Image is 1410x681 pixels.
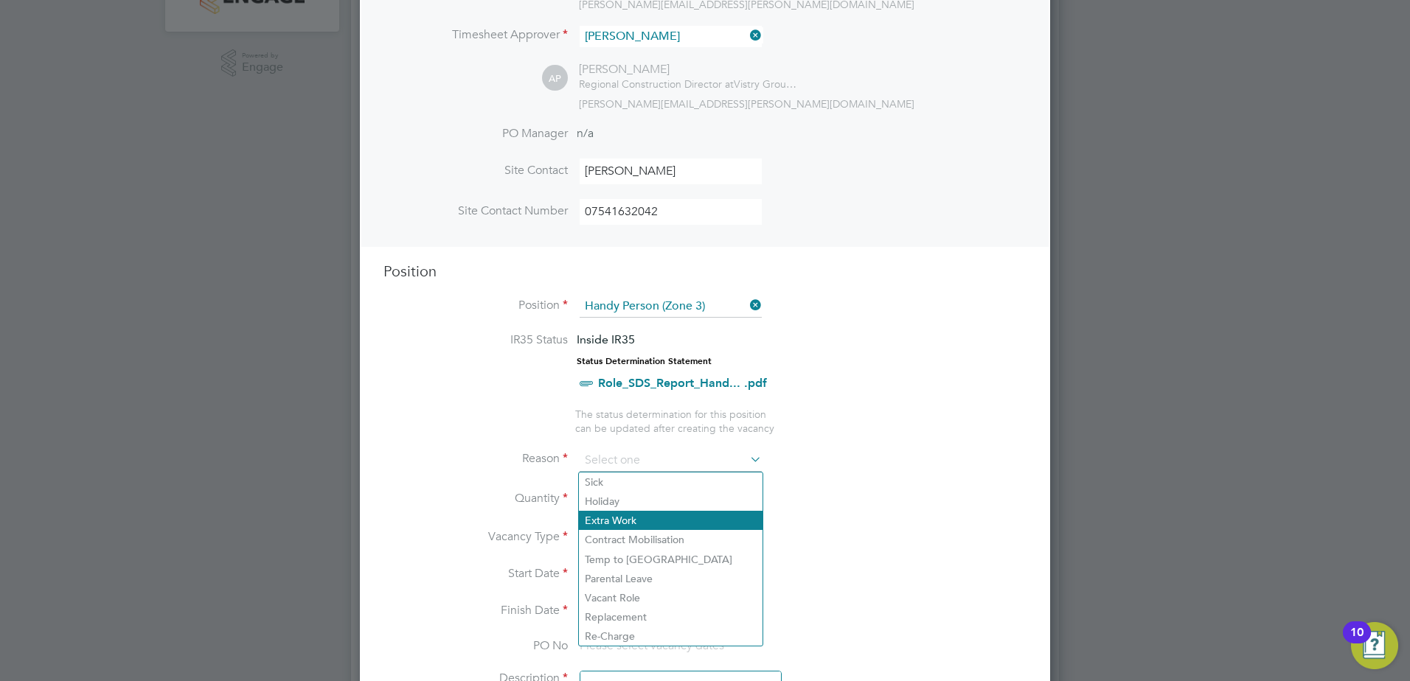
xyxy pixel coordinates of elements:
[383,203,568,219] label: Site Contact Number
[383,332,568,348] label: IR35 Status
[579,569,763,588] li: Parental Leave
[598,376,767,390] a: Role_SDS_Report_Hand... .pdf
[579,77,734,91] span: Regional Construction Director at
[579,550,763,569] li: Temp to [GEOGRAPHIC_DATA]
[579,626,763,646] li: Re-Charge
[579,472,763,492] li: Sick
[383,27,568,43] label: Timesheet Approver
[575,408,774,434] span: The status determination for this position can be updated after creating the vacancy
[579,492,763,511] li: Holiday
[577,126,594,141] span: n/a
[577,356,712,366] strong: Status Determination Statement
[579,511,763,530] li: Extra Work
[580,26,762,47] input: Search for...
[1350,632,1364,652] div: 10
[1351,622,1398,669] button: Open Resource Center, 10 new notifications
[577,332,635,346] span: Inside IR35
[383,163,568,178] label: Site Contact
[542,66,568,91] span: AP
[579,607,763,626] li: Replacement
[579,97,914,111] span: [PERSON_NAME][EMAIL_ADDRESS][PERSON_NAME][DOMAIN_NAME]
[383,451,568,467] label: Reason
[383,491,568,506] label: Quantity
[580,638,724,653] span: Please select vacancy dates
[383,298,568,313] label: Position
[383,529,568,545] label: Vacancy Type
[383,566,568,582] label: Start Date
[383,638,568,654] label: PO No
[383,262,1027,281] h3: Position
[383,603,568,618] label: Finish Date
[579,77,800,91] div: Vistry Group Plc
[579,530,763,549] li: Contract Mobilisation
[580,296,762,318] input: Search for...
[383,126,568,142] label: PO Manager
[579,588,763,607] li: Vacant Role
[579,62,800,77] div: [PERSON_NAME]
[580,450,762,472] input: Select one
